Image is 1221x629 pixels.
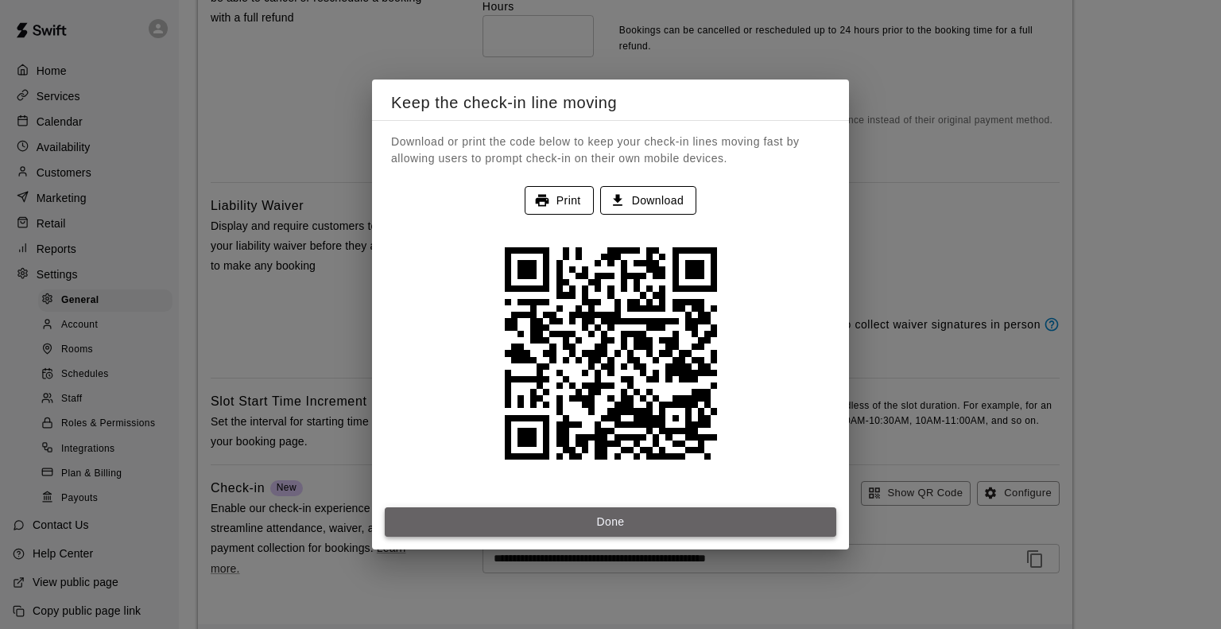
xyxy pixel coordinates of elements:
[491,234,730,472] img: Self Check-in QR Code
[525,186,594,215] button: Print
[600,186,696,215] button: Download
[391,92,830,114] h5: Keep the check-in line moving
[385,507,836,537] button: Done
[391,134,817,167] p: Download or print the code below to keep your check-in lines moving fast by allowing users to pro...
